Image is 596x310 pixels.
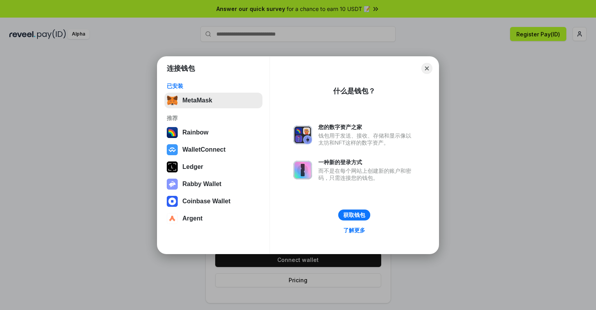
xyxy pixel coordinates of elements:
div: 已安装 [167,82,260,90]
div: Coinbase Wallet [182,198,230,205]
div: Rainbow [182,129,209,136]
button: Ledger [164,159,262,175]
button: Rainbow [164,125,262,140]
div: Rabby Wallet [182,181,221,188]
img: svg+xml,%3Csvg%20width%3D%2228%22%20height%3D%2228%22%20viewBox%3D%220%200%2028%2028%22%20fill%3D... [167,144,178,155]
div: 您的数字资产之家 [318,124,415,131]
div: 推荐 [167,115,260,122]
button: MetaMask [164,93,262,108]
div: Argent [182,215,203,222]
img: svg+xml,%3Csvg%20width%3D%2228%22%20height%3D%2228%22%20viewBox%3D%220%200%2028%2028%22%20fill%3D... [167,196,178,207]
div: WalletConnect [182,146,226,153]
div: 一种新的登录方式 [318,159,415,166]
div: 了解更多 [343,227,365,234]
div: 而不是在每个网站上创建新的账户和密码，只需连接您的钱包。 [318,167,415,181]
div: MetaMask [182,97,212,104]
img: svg+xml,%3Csvg%20width%3D%22120%22%20height%3D%22120%22%20viewBox%3D%220%200%20120%20120%22%20fil... [167,127,178,138]
a: 了解更多 [339,225,370,235]
div: 获取钱包 [343,211,365,219]
button: Rabby Wallet [164,176,262,192]
button: Close [421,63,432,74]
img: svg+xml,%3Csvg%20xmlns%3D%22http%3A%2F%2Fwww.w3.org%2F2000%2Fsvg%22%20fill%3D%22none%22%20viewBox... [167,179,178,190]
div: 什么是钱包？ [333,86,375,96]
button: Coinbase Wallet [164,194,262,209]
button: WalletConnect [164,142,262,158]
button: Argent [164,211,262,226]
img: svg+xml,%3Csvg%20fill%3D%22none%22%20height%3D%2233%22%20viewBox%3D%220%200%2035%2033%22%20width%... [167,95,178,106]
button: 获取钱包 [338,210,370,220]
div: Ledger [182,163,203,170]
img: svg+xml,%3Csvg%20xmlns%3D%22http%3A%2F%2Fwww.w3.org%2F2000%2Fsvg%22%20fill%3D%22none%22%20viewBox... [293,125,312,144]
img: svg+xml,%3Csvg%20xmlns%3D%22http%3A%2F%2Fwww.w3.org%2F2000%2Fsvg%22%20fill%3D%22none%22%20viewBox... [293,161,312,179]
img: svg+xml,%3Csvg%20width%3D%2228%22%20height%3D%2228%22%20viewBox%3D%220%200%2028%2028%22%20fill%3D... [167,213,178,224]
div: 钱包用于发送、接收、存储和显示像以太坊和NFT这样的数字资产。 [318,132,415,146]
h1: 连接钱包 [167,64,195,73]
img: svg+xml,%3Csvg%20xmlns%3D%22http%3A%2F%2Fwww.w3.org%2F2000%2Fsvg%22%20width%3D%2228%22%20height%3... [167,161,178,172]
